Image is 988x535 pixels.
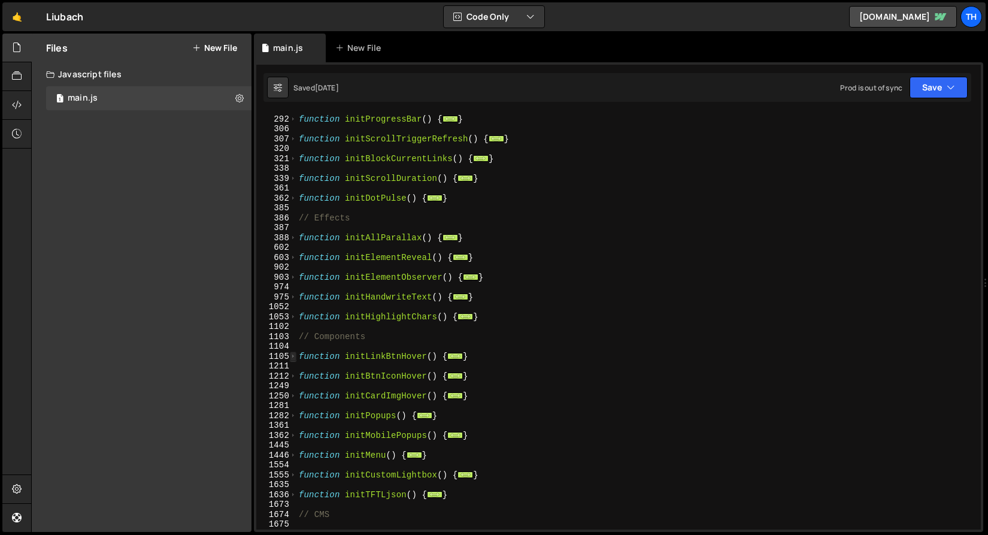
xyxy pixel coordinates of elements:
div: 361 [256,183,297,194]
span: ... [458,471,474,477]
div: 1104 [256,341,297,352]
button: Save [910,77,968,98]
span: ... [453,253,468,260]
button: Code Only [444,6,544,28]
div: 292 [256,114,297,125]
span: ... [448,392,463,398]
h2: Files [46,41,68,55]
div: 1555 [256,470,297,480]
div: 339 [256,174,297,184]
span: ... [489,135,504,141]
div: 16256/43835.js [46,86,251,110]
span: ... [443,234,458,240]
div: 1053 [256,312,297,322]
div: 1636 [256,490,297,500]
div: 338 [256,164,297,174]
span: ... [427,194,443,201]
a: Th [960,6,982,28]
div: 385 [256,203,297,213]
span: ... [448,431,463,438]
div: 1675 [256,519,297,530]
div: 1249 [256,381,297,391]
div: Prod is out of sync [840,83,902,93]
div: New File [335,42,386,54]
div: 1211 [256,361,297,371]
div: Saved [293,83,339,93]
button: New File [192,43,237,53]
div: Javascript files [32,62,251,86]
div: main.js [273,42,303,54]
span: ... [458,313,474,319]
div: 1105 [256,352,297,362]
div: 1445 [256,440,297,451]
div: 903 [256,273,297,283]
div: 1674 [256,510,297,520]
span: ... [448,352,463,359]
div: 388 [256,233,297,243]
div: 1103 [256,332,297,342]
div: 1102 [256,322,297,332]
div: 602 [256,243,297,253]
div: 307 [256,134,297,144]
div: 1052 [256,302,297,312]
div: 306 [256,124,297,134]
div: 1250 [256,391,297,401]
div: 1212 [256,371,297,382]
a: 🤙 [2,2,32,31]
div: 603 [256,253,297,263]
div: 1282 [256,411,297,421]
span: ... [427,491,443,497]
div: 974 [256,282,297,292]
div: 1281 [256,401,297,411]
div: 975 [256,292,297,303]
div: 1446 [256,451,297,461]
div: 1362 [256,431,297,441]
div: 1673 [256,500,297,510]
div: 1554 [256,460,297,470]
span: 1 [56,95,63,104]
div: 1361 [256,421,297,431]
div: [DATE] [315,83,339,93]
div: 321 [256,154,297,164]
div: 1635 [256,480,297,490]
div: 320 [256,144,297,154]
div: 386 [256,213,297,223]
a: [DOMAIN_NAME] [849,6,957,28]
span: ... [417,412,432,418]
div: 387 [256,223,297,233]
div: 902 [256,262,297,273]
div: Liubach [46,10,83,24]
span: ... [458,174,474,181]
span: ... [448,372,463,379]
span: ... [453,293,468,300]
div: main.js [68,93,98,104]
span: ... [407,451,422,458]
div: 362 [256,194,297,204]
span: ... [473,155,489,161]
span: ... [443,115,458,122]
span: ... [463,273,478,280]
